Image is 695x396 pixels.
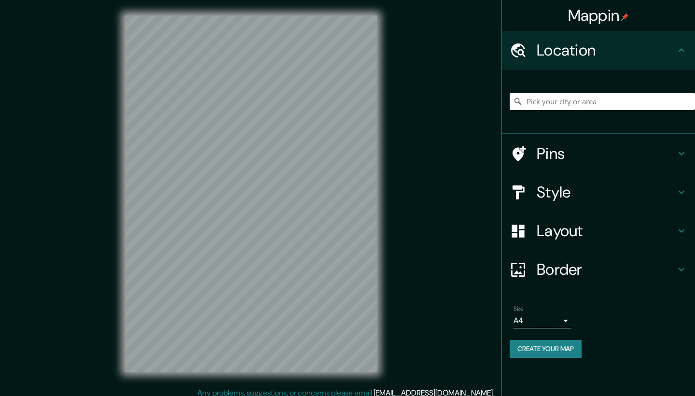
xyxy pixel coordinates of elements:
[621,13,629,21] img: pin-icon.png
[502,212,695,250] div: Layout
[568,6,629,25] h4: Mappin
[502,31,695,70] div: Location
[502,134,695,173] div: Pins
[537,41,676,60] h4: Location
[537,144,676,163] h4: Pins
[502,173,695,212] div: Style
[510,340,582,358] button: Create your map
[514,305,524,313] label: Size
[510,93,695,110] input: Pick your city or area
[514,313,571,328] div: A4
[537,183,676,202] h4: Style
[125,15,377,372] canvas: Map
[537,221,676,240] h4: Layout
[502,250,695,289] div: Border
[537,260,676,279] h4: Border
